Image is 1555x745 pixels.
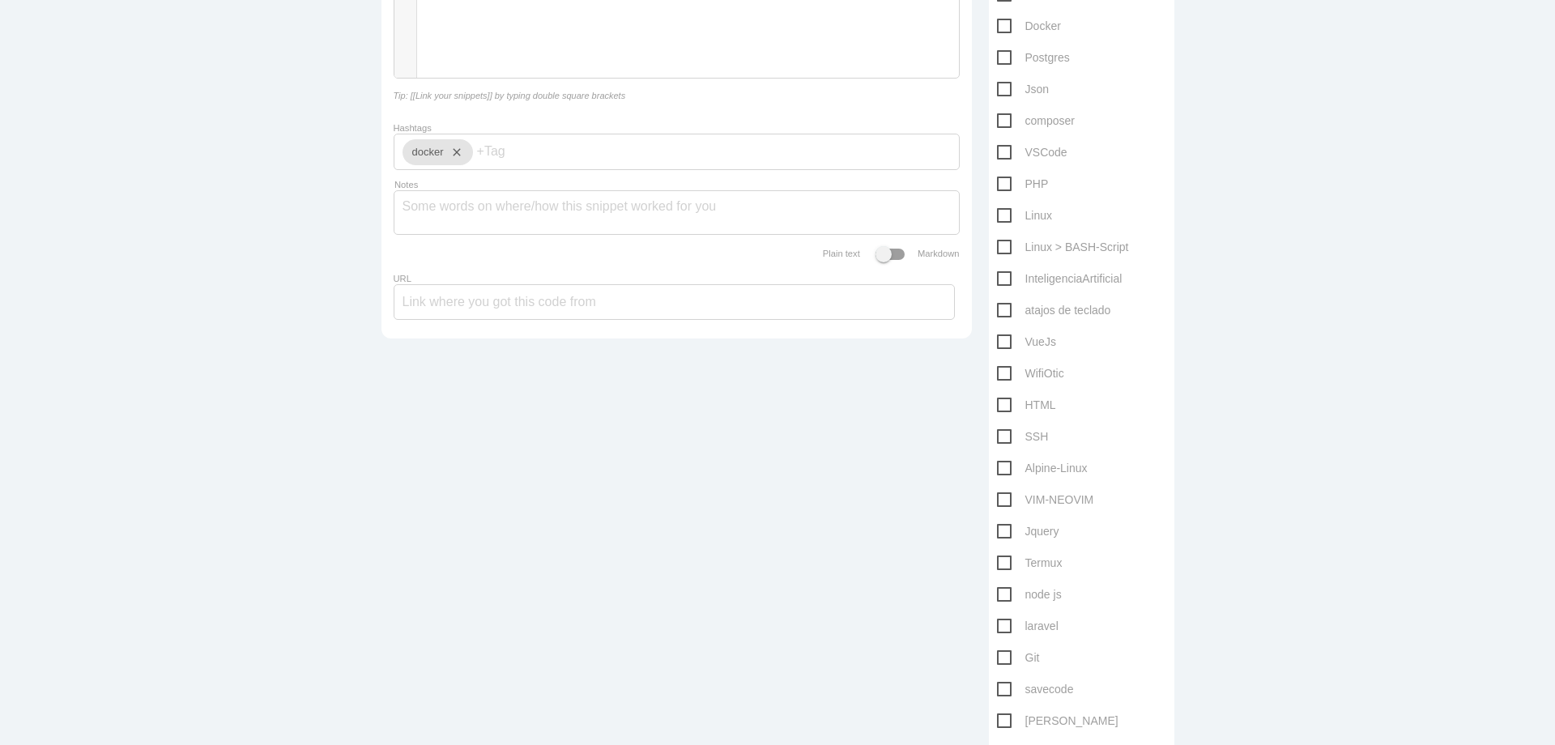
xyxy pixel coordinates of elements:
div: docker [403,139,473,165]
span: Alpine-Linux [997,458,1088,479]
i: close [444,139,463,165]
span: Git [997,648,1040,668]
span: InteligenciaArtificial [997,269,1123,289]
span: VIM-NEOVIM [997,490,1094,510]
input: +Tag [477,134,574,168]
span: VSCode [997,143,1067,163]
input: Link where you got this code from [394,284,955,320]
span: Docker [997,16,1061,36]
span: VueJs [997,332,1056,352]
span: laravel [997,616,1059,636]
span: Linux > BASH-Script [997,237,1129,258]
label: Plain text Markdown [823,249,960,258]
span: Termux [997,553,1063,573]
i: Tip: [[Link your snippets]] by typing double square brackets [394,91,626,100]
span: savecode [997,679,1074,700]
span: WifiOtic [997,364,1064,384]
span: HTML [997,395,1056,415]
span: Postgres [997,48,1070,68]
span: SSH [997,427,1049,447]
span: atajos de teclado [997,300,1111,321]
label: URL [394,274,411,283]
span: PHP [997,174,1049,194]
span: composer [997,111,1075,131]
span: Jquery [997,521,1059,542]
label: Hashtags [394,123,432,133]
span: node js [997,585,1062,605]
span: [PERSON_NAME] [997,711,1118,731]
span: Json [997,79,1050,100]
label: Notes [394,180,418,190]
span: Linux [997,206,1052,226]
